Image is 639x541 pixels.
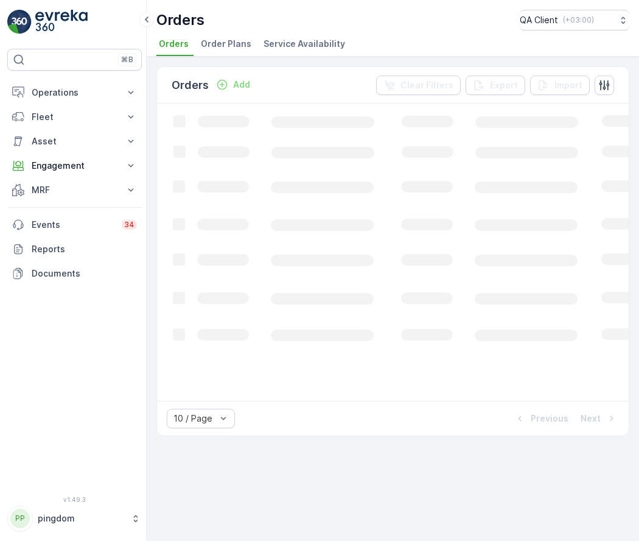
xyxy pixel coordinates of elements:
[32,160,117,172] p: Engagement
[211,77,255,92] button: Add
[530,76,590,95] button: Import
[38,512,125,525] p: pingdom
[554,79,582,91] p: Import
[35,10,88,34] img: logo_light-DOdMpM7g.png
[531,412,568,425] p: Previous
[159,38,189,50] span: Orders
[7,213,142,237] a: Events34
[32,87,117,99] p: Operations
[172,77,209,94] p: Orders
[7,154,142,178] button: Engagement
[400,79,453,91] p: Clear Filters
[490,79,518,91] p: Export
[520,10,629,30] button: QA Client(+03:00)
[32,135,117,147] p: Asset
[563,15,594,25] p: ( +03:00 )
[32,243,137,255] p: Reports
[264,38,345,50] span: Service Availability
[7,506,142,531] button: PPpingdom
[579,411,619,426] button: Next
[32,111,117,123] p: Fleet
[7,10,32,34] img: logo
[376,76,461,95] button: Clear Filters
[581,412,601,425] p: Next
[7,261,142,286] a: Documents
[32,267,137,280] p: Documents
[512,411,570,426] button: Previous
[32,184,117,196] p: MRF
[7,496,142,503] span: v 1.49.3
[7,178,142,202] button: MRF
[233,79,250,91] p: Add
[32,219,114,231] p: Events
[7,105,142,129] button: Fleet
[7,129,142,154] button: Asset
[124,220,134,230] p: 34
[520,14,558,26] p: QA Client
[7,237,142,261] a: Reports
[201,38,251,50] span: Order Plans
[7,80,142,105] button: Operations
[121,55,133,65] p: ⌘B
[10,509,30,528] div: PP
[466,76,525,95] button: Export
[156,10,204,30] p: Orders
